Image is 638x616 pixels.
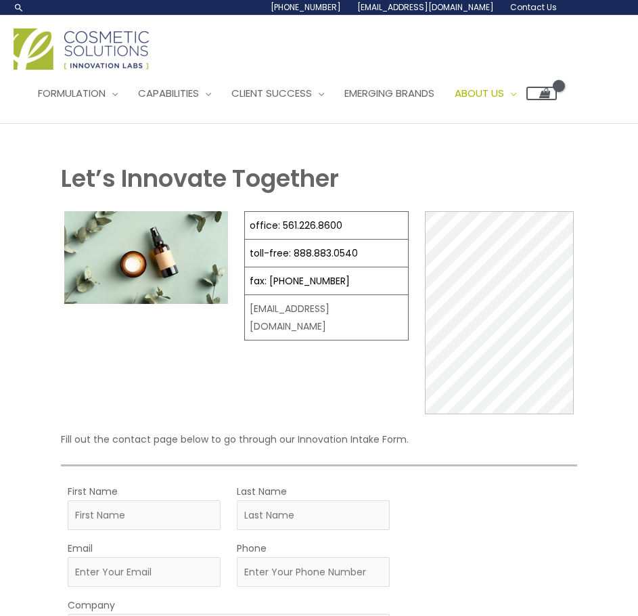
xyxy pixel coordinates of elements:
[14,2,24,13] a: Search icon link
[237,540,267,557] label: Phone
[68,540,93,557] label: Email
[445,73,526,114] a: About Us
[14,28,149,70] img: Cosmetic Solutions Logo
[510,1,557,13] span: Contact Us
[64,211,228,304] img: Contact page image for private label skincare manufacturer Cosmetic solutions shows a skin care b...
[68,500,221,530] input: First Name
[455,86,504,100] span: About Us
[245,295,408,340] td: [EMAIL_ADDRESS][DOMAIN_NAME]
[28,73,128,114] a: Formulation
[18,73,557,114] nav: Site Navigation
[68,557,221,587] input: Enter Your Email
[344,86,434,100] span: Emerging Brands
[61,431,577,448] p: Fill out the contact page below to go through our Innovation Intake Form.
[61,162,339,195] strong: Let’s Innovate Together
[237,483,287,500] label: Last Name
[237,557,390,587] input: Enter Your Phone Number
[68,483,118,500] label: First Name
[231,86,312,100] span: Client Success
[138,86,199,100] span: Capabilities
[334,73,445,114] a: Emerging Brands
[38,86,106,100] span: Formulation
[250,274,350,288] a: fax: [PHONE_NUMBER]
[250,246,358,260] a: toll-free: 888.883.0540
[237,500,390,530] input: Last Name
[250,219,342,232] a: office: 561.226.8600
[68,596,115,614] label: Company
[221,73,334,114] a: Client Success
[271,1,341,13] span: [PHONE_NUMBER]
[526,87,557,100] a: View Shopping Cart, empty
[357,1,494,13] span: [EMAIL_ADDRESS][DOMAIN_NAME]
[128,73,221,114] a: Capabilities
